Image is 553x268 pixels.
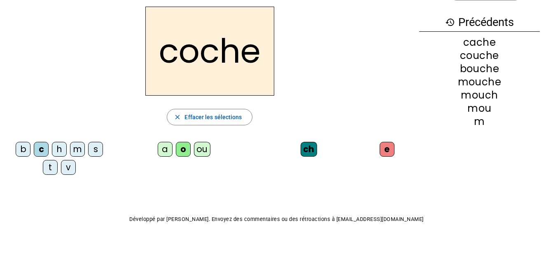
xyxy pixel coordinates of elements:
[445,17,455,27] mat-icon: history
[176,142,191,157] div: o
[419,13,540,32] h3: Précédents
[419,64,540,74] div: bouche
[419,38,540,47] div: cache
[380,142,394,157] div: e
[419,103,540,113] div: mou
[52,142,67,157] div: h
[419,77,540,87] div: mouche
[301,142,317,157] div: ch
[16,142,30,157] div: b
[174,113,181,121] mat-icon: close
[194,142,210,157] div: ou
[34,142,49,157] div: c
[61,160,76,175] div: v
[419,117,540,127] div: m
[145,7,274,96] h2: coche
[7,214,546,224] p: Développé par [PERSON_NAME]. Envoyez des commentaires ou des rétroactions à [EMAIL_ADDRESS][DOMAI...
[184,112,242,122] span: Effacer les sélections
[70,142,85,157] div: m
[419,51,540,61] div: couche
[419,90,540,100] div: mouch
[158,142,173,157] div: a
[88,142,103,157] div: s
[43,160,58,175] div: t
[167,109,252,125] button: Effacer les sélections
